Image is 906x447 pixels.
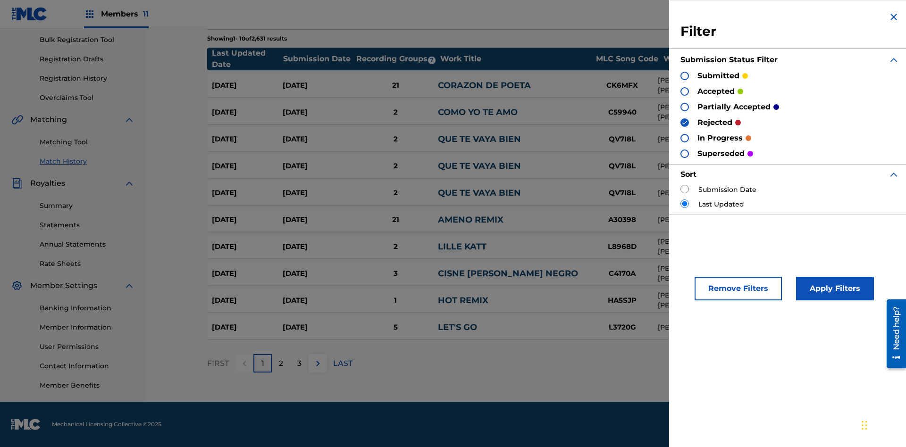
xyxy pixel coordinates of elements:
a: QUE TE VAYA BIEN [438,161,521,171]
img: expand [888,169,899,180]
a: Summary [40,201,135,211]
div: [PERSON_NAME] [658,161,807,171]
div: [DATE] [212,134,283,145]
div: Recording Groups [355,53,440,65]
div: [DATE] [283,295,353,306]
div: [PERSON_NAME], [PERSON_NAME] [PERSON_NAME], [PERSON_NAME] [658,237,807,257]
div: Writers [663,53,814,65]
span: Members [101,8,149,19]
div: QV7I8L [587,134,658,145]
h3: Filter [680,23,899,40]
div: MLC Song Code [592,53,663,65]
a: Member Benefits [40,381,135,390]
p: 2 [279,358,283,369]
a: AMENO REMIX [438,215,503,225]
div: 1 [353,295,438,306]
div: QV7I8L [587,188,658,199]
div: [DATE] [283,322,353,333]
a: Registration History [40,74,135,83]
div: Last Updated Date [212,48,283,70]
div: 5 [353,322,438,333]
div: Work Title [440,53,591,65]
div: Submission Date [283,53,354,65]
div: [DATE] [212,322,283,333]
strong: Submission Status Filter [680,55,778,64]
a: QUE TE VAYA BIEN [438,134,521,144]
div: C4170A [587,268,658,279]
span: Member Settings [30,280,97,291]
div: [DATE] [212,188,283,199]
div: L3720G [587,322,658,333]
div: [PERSON_NAME] BEIGBEDER [PERSON_NAME] [PERSON_NAME] [658,75,807,95]
p: superseded [697,148,745,159]
a: HOT REMIX [438,295,488,306]
img: Royalties [11,178,23,189]
img: Matching [11,114,23,125]
span: Matching [30,114,67,125]
button: Apply Filters [796,277,874,300]
span: ? [428,57,436,64]
div: [DATE] [212,241,283,252]
div: L8968D [587,241,658,252]
div: [DATE] [283,80,353,91]
p: LAST [333,358,352,369]
div: [DATE] [212,107,283,118]
a: LET'S GO [438,322,477,332]
a: CORAZON DE POETA [438,80,531,91]
div: A30398 [587,215,658,225]
img: expand [124,178,135,189]
p: submitted [697,70,739,82]
p: Showing 1 - 10 of 2,631 results [207,34,287,43]
a: QUE TE VAYA BIEN [438,188,521,198]
a: Rate Sheets [40,259,135,269]
div: [PERSON_NAME] BEIGBEDER [PERSON_NAME] [PERSON_NAME] [658,102,807,122]
div: [DATE] [212,215,283,225]
a: Match History [40,157,135,166]
p: 3 [297,358,302,369]
div: C59940 [587,107,658,118]
p: FIRST [207,358,229,369]
img: expand [124,114,135,125]
div: [DATE] [283,188,353,199]
label: Submission Date [698,185,756,195]
p: accepted [697,86,735,97]
div: [DATE] [283,107,353,118]
div: 3 [353,268,438,279]
strong: Sort [680,170,696,179]
a: COMO YO TE AMO [438,107,518,117]
a: Statements [40,220,135,230]
div: 2 [353,188,438,199]
iframe: Resource Center [880,296,906,373]
div: 2 [353,107,438,118]
img: Top Rightsholders [84,8,95,20]
span: Royalties [30,178,65,189]
div: [PERSON_NAME], [PERSON_NAME], [PERSON_NAME], [PERSON_NAME] [658,290,807,310]
img: MLC Logo [11,7,48,21]
img: expand [888,54,899,66]
div: Drag [862,411,867,439]
a: Contact Information [40,361,135,371]
a: CISNE [PERSON_NAME] NEGRO [438,268,578,279]
img: logo [11,419,41,430]
span: Mechanical Licensing Collective © 2025 [52,420,161,429]
div: [DATE] [283,268,353,279]
div: [DATE] [283,215,353,225]
a: Overclaims Tool [40,93,135,103]
a: Annual Statements [40,240,135,249]
div: [DATE] [212,268,283,279]
img: right [312,358,324,369]
span: 11 [143,9,149,18]
div: HA5SJP [587,295,658,306]
button: Remove Filters [695,277,782,300]
div: CK6MFX [587,80,658,91]
div: [DATE] [283,161,353,172]
a: Banking Information [40,303,135,313]
div: [PERSON_NAME], [PERSON_NAME] [658,215,807,225]
div: [PERSON_NAME] [658,134,807,144]
a: Matching Tool [40,137,135,147]
div: 2 [353,134,438,145]
div: QV7I8L [587,161,658,172]
div: [DATE] [212,80,283,91]
img: close [888,11,899,23]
